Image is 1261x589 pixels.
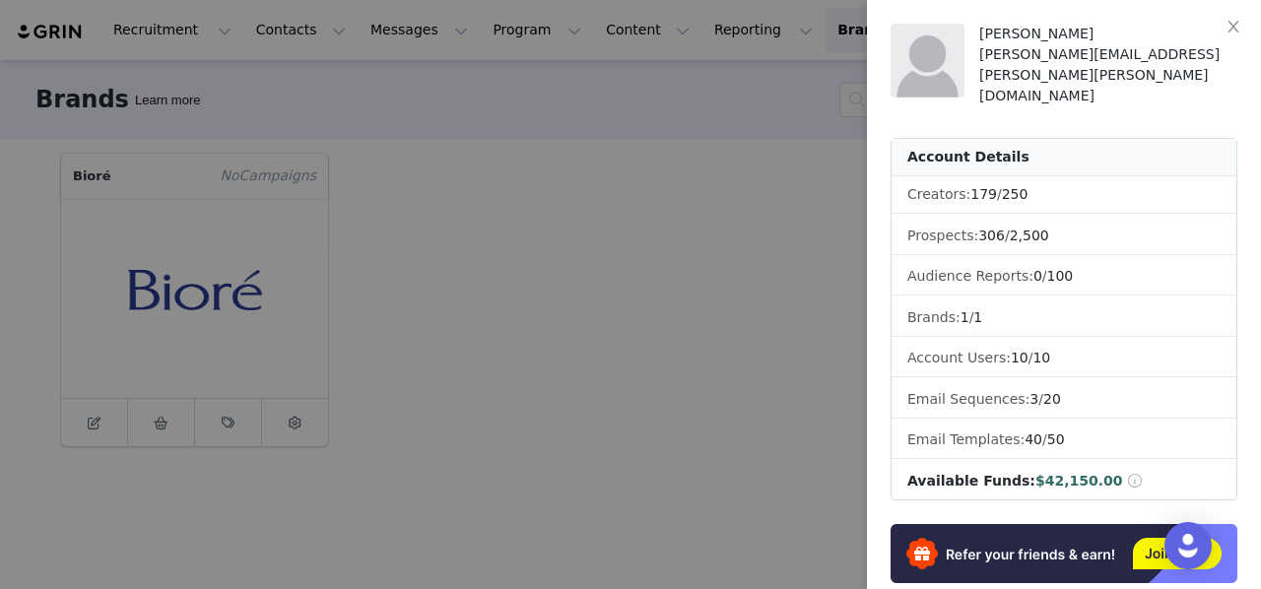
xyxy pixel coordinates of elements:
[1164,522,1212,569] div: Open Intercom Messenger
[892,139,1236,176] div: Account Details
[1025,431,1064,447] span: /
[970,186,1028,202] span: /
[1226,19,1241,34] i: icon: close
[961,309,983,325] span: /
[970,186,997,202] span: 179
[1002,186,1029,202] span: 250
[1029,391,1060,407] span: /
[1047,268,1074,284] span: 100
[892,381,1236,419] li: Email Sequences:
[979,24,1237,44] div: [PERSON_NAME]
[1033,268,1042,284] span: 0
[892,218,1236,255] li: Prospects:
[892,340,1236,377] li: Account Users:
[1011,350,1050,365] span: /
[907,473,1035,489] span: Available Funds:
[961,309,969,325] span: 1
[892,258,1236,295] li: Audience Reports: /
[1035,473,1123,489] span: $42,150.00
[1047,431,1065,447] span: 50
[892,176,1236,214] li: Creators:
[1043,391,1061,407] span: 20
[978,228,1005,243] span: 306
[1032,350,1050,365] span: 10
[891,524,1237,583] img: Refer & Earn
[979,44,1237,106] div: [PERSON_NAME][EMAIL_ADDRESS][PERSON_NAME][PERSON_NAME][DOMAIN_NAME]
[1011,350,1029,365] span: 10
[973,309,982,325] span: 1
[892,422,1236,459] li: Email Templates:
[891,24,964,98] img: placeholder-profile.jpg
[978,228,1049,243] span: /
[892,299,1236,337] li: Brands:
[1010,228,1049,243] span: 2,500
[1029,391,1038,407] span: 3
[1025,431,1042,447] span: 40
